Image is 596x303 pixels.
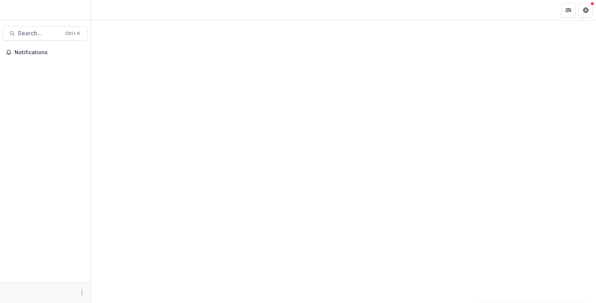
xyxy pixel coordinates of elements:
button: Get Help [579,3,593,17]
button: More [78,288,86,297]
button: Search... [3,26,88,41]
span: Notifications [15,49,85,56]
nav: breadcrumb [94,5,125,15]
button: Notifications [3,47,88,58]
div: Ctrl + K [64,29,82,37]
button: Partners [561,3,576,17]
span: Search... [18,30,61,37]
